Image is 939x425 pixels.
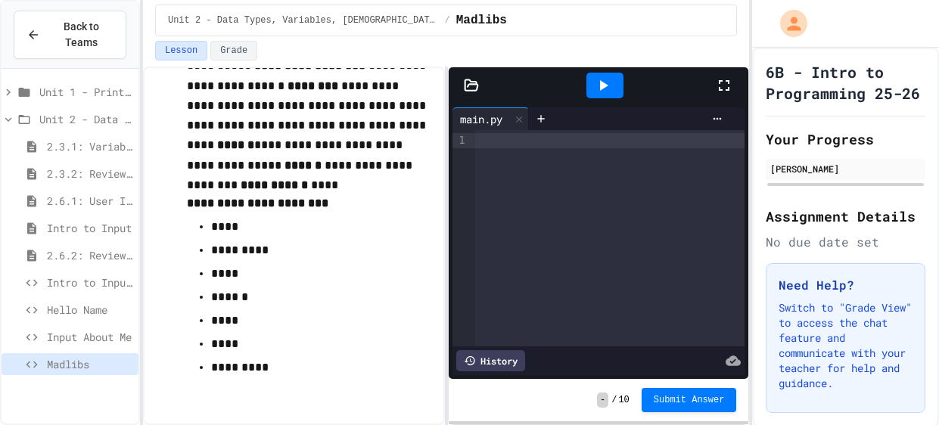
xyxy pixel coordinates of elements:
h3: Need Help? [779,276,913,294]
button: Back to Teams [14,11,126,59]
span: / [611,394,617,406]
span: / [445,14,450,26]
span: Unit 1 - Print Statements [39,84,132,100]
div: My Account [764,6,811,41]
span: Submit Answer [654,394,725,406]
span: Back to Teams [49,19,113,51]
h1: 6B - Intro to Programming 25-26 [766,61,925,104]
span: Intro to Input [47,220,132,236]
span: Intro to Input Exercise [47,275,132,290]
div: 1 [452,133,468,148]
span: Unit 2 - Data Types, Variables, [DEMOGRAPHIC_DATA] [39,111,132,127]
div: main.py [452,111,510,127]
span: 2.6.1: User Input [47,193,132,209]
p: Switch to "Grade View" to access the chat feature and communicate with your teacher for help and ... [779,300,913,391]
div: main.py [452,107,529,130]
div: No due date set [766,233,925,251]
div: History [456,350,525,371]
button: Lesson [155,41,207,60]
span: Madlibs [456,11,507,29]
span: 2.3.1: Variables and Data Types [47,138,132,154]
span: 2.6.2: Review - User Input [47,247,132,263]
span: Madlibs [47,356,132,372]
button: Grade [210,41,257,60]
span: Hello Name [47,302,132,318]
button: Submit Answer [642,388,737,412]
span: Unit 2 - Data Types, Variables, [DEMOGRAPHIC_DATA] [168,14,439,26]
span: Input About Me [47,329,132,345]
h2: Your Progress [766,129,925,150]
span: 10 [618,394,629,406]
span: - [597,392,608,408]
div: [PERSON_NAME] [770,162,921,175]
span: 2.3.2: Review - Variables and Data Types [47,166,132,181]
h2: Assignment Details [766,206,925,227]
